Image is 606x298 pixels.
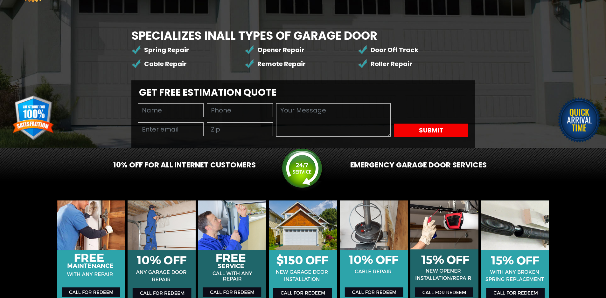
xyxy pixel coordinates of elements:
li: Roller Repair [358,57,471,71]
input: Enter email [138,122,204,136]
li: Door Off Track [358,43,471,57]
li: Opener Repair [245,43,358,57]
input: Name [138,103,204,117]
h2: Emergency Garage Door services [350,161,553,170]
h2: Get Free Estimation Quote [135,87,472,98]
img: srv.png [281,148,325,192]
button: Submit [394,124,468,137]
input: Phone [207,103,273,117]
li: Remote Repair [245,57,358,71]
iframe: reCAPTCHA [394,103,469,122]
b: Specializes in [131,28,377,44]
input: Zip [207,122,273,136]
h2: 10% OFF For All Internet Customers [53,161,256,170]
span: All Types of Garage Door [216,28,377,44]
li: Cable Repair [131,57,245,71]
li: Spring Repair [131,43,245,57]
